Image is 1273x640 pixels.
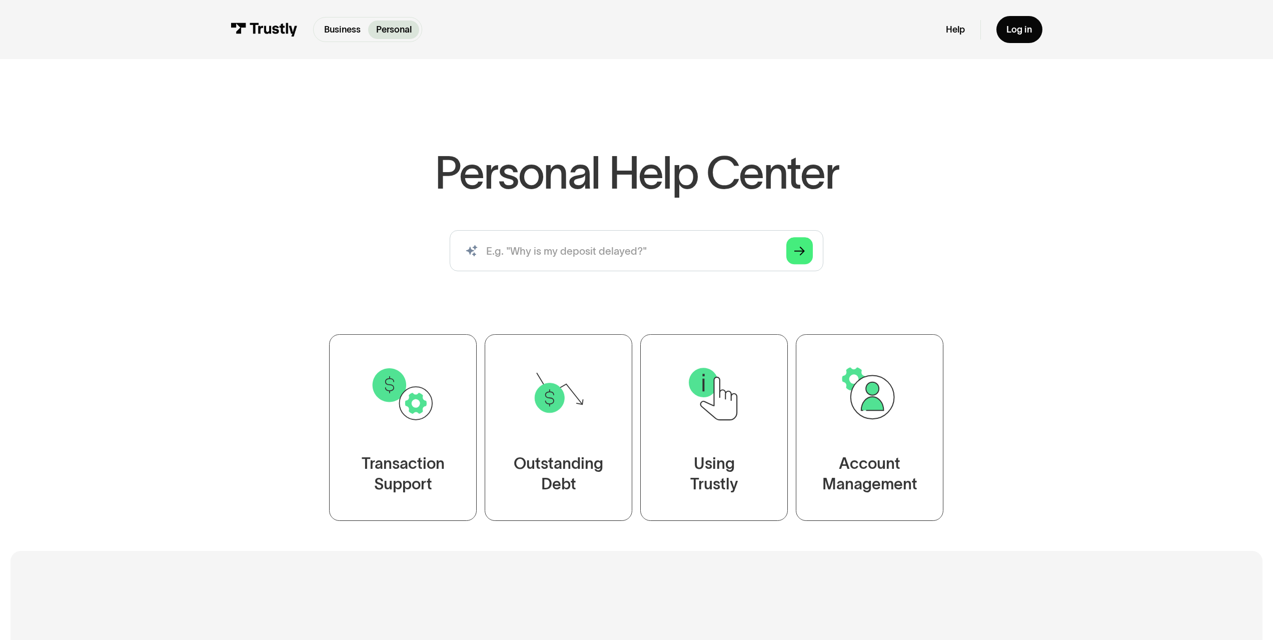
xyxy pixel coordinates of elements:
img: Trustly Logo [231,23,298,37]
input: search [450,230,823,271]
a: OutstandingDebt [485,334,632,521]
h1: Personal Help Center [435,150,839,195]
a: Personal [368,21,419,39]
div: Account Management [822,453,917,494]
form: Search [450,230,823,271]
a: UsingTrustly [640,334,788,521]
div: Log in [1006,24,1032,36]
a: AccountManagement [796,334,943,521]
a: TransactionSupport [329,334,477,521]
p: Personal [376,23,412,37]
a: Log in [996,16,1042,43]
div: Outstanding Debt [514,453,603,494]
div: Using Trustly [690,453,738,494]
a: Help [946,24,965,36]
div: Transaction Support [362,453,445,494]
p: Business [324,23,361,37]
a: Business [316,21,368,39]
